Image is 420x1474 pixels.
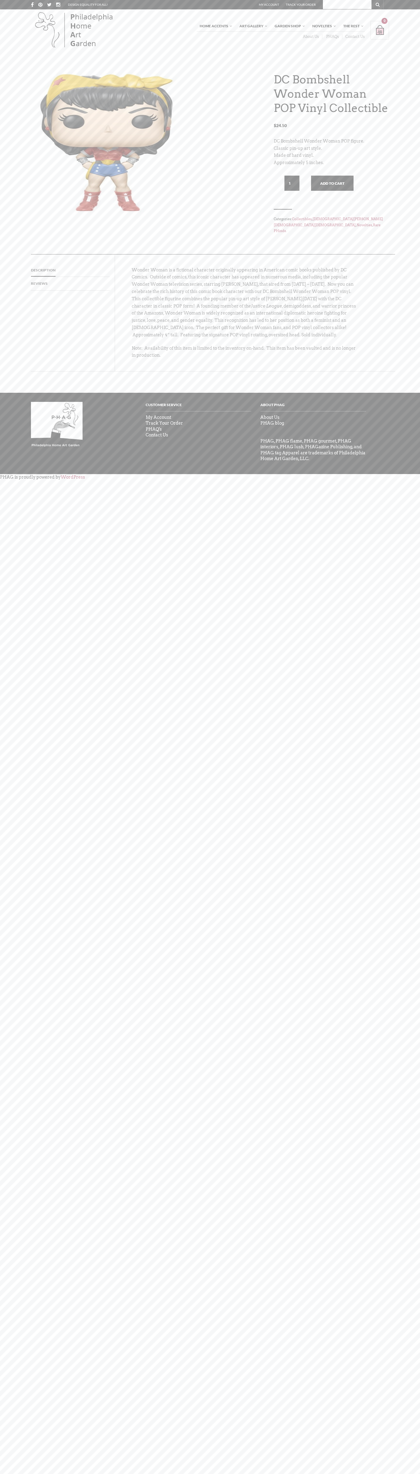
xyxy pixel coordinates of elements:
p: Note: Availability of this item is limited to the inventory on-hand. This item has been vaulted a... [132,345,356,365]
a: About Us [299,34,322,39]
a: Collectibles [292,217,312,221]
a: Description [31,264,56,277]
a: Track Your Order [146,421,183,426]
p: Made of hard vinyl. [274,152,389,159]
a: About Us [260,415,279,420]
a: Novelties [357,223,372,227]
a: PHAQ's [146,427,162,432]
a: Contact Us [146,432,168,437]
bdi: 24.50 [274,123,287,128]
a: Home Accents [197,21,233,31]
a: [DEMOGRAPHIC_DATA][PERSON_NAME][DEMOGRAPHIC_DATA][DEMOGRAPHIC_DATA] [274,217,383,227]
p: Classic pin-up art style. [274,145,389,152]
a: Track Your Order [286,3,316,6]
h4: Customer Service [146,402,251,412]
div: 0 [381,18,388,24]
span: $ [274,123,276,128]
p: Approximately 5 inches. [274,159,389,167]
img: phag-logo-compressor.gif [31,402,83,447]
a: Novelties [309,21,337,31]
a: Art Gallery [236,21,268,31]
a: PHAQs [322,34,342,39]
p: Wonder Woman is a fictional character originally appearing in American comic books published by D... [132,267,356,345]
p: PHAG, PHAG flame, PHAG gourmet, PHAG interiors, PHAG lush, PHAGazine Publishing, and PHAG tag App... [260,438,366,462]
a: My Account [259,3,279,6]
h1: DC Bombshell Wonder Woman POP Vinyl Collectible [274,72,389,115]
a: Contact Us [342,34,365,39]
a: The Rest [340,21,364,31]
a: Garden Shop [272,21,306,31]
a: Reviews [31,277,48,290]
em: Justice League [251,304,282,308]
button: Add to cart [311,176,354,191]
a: My Account [146,415,171,420]
h4: About PHag [260,402,366,412]
a: WordPress [61,475,85,480]
span: Categories: , , , . [274,216,389,234]
input: Qty [284,176,300,191]
p: DC Bombshell Wonder Woman POP figure. [274,138,389,145]
a: PHAG blog [260,421,284,426]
